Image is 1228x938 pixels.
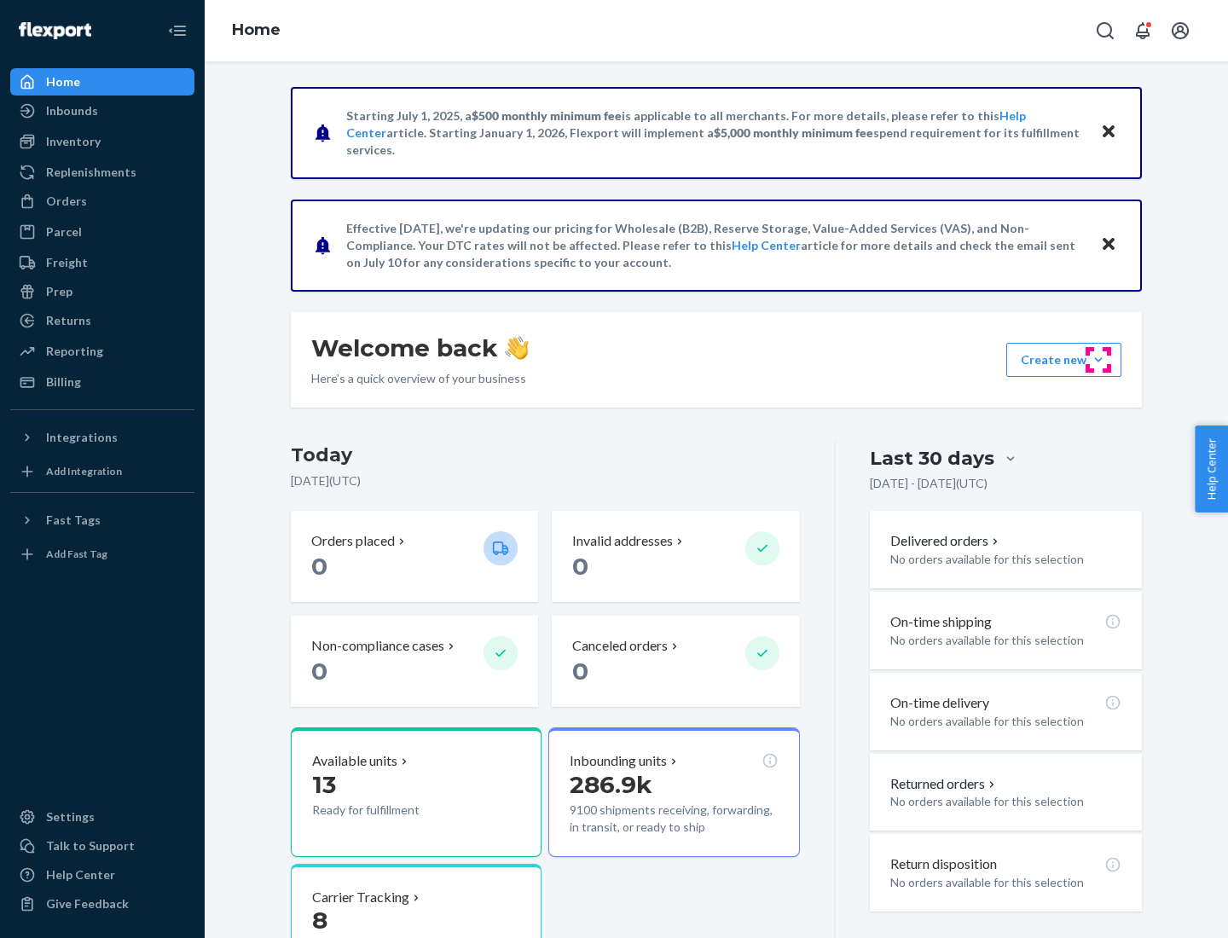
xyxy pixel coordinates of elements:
[46,223,82,240] div: Parcel
[1163,14,1197,48] button: Open account menu
[312,770,336,799] span: 13
[46,73,80,90] div: Home
[870,445,994,472] div: Last 30 days
[19,22,91,39] img: Flexport logo
[10,424,194,451] button: Integrations
[46,866,115,883] div: Help Center
[46,895,129,912] div: Give Feedback
[291,472,800,489] p: [DATE] ( UTC )
[312,751,397,771] p: Available units
[552,616,799,707] button: Canceled orders 0
[10,97,194,124] a: Inbounds
[311,370,529,387] p: Here’s a quick overview of your business
[10,458,194,485] a: Add Integration
[570,751,667,771] p: Inbounding units
[1088,14,1122,48] button: Open Search Box
[10,188,194,215] a: Orders
[46,429,118,446] div: Integrations
[311,657,327,686] span: 0
[505,336,529,360] img: hand-wave emoji
[890,551,1121,568] p: No orders available for this selection
[890,612,992,632] p: On-time shipping
[10,368,194,396] a: Billing
[46,164,136,181] div: Replenishments
[890,713,1121,730] p: No orders available for this selection
[1126,14,1160,48] button: Open notifications
[311,333,529,363] h1: Welcome back
[870,475,988,492] p: [DATE] - [DATE] ( UTC )
[890,854,997,874] p: Return disposition
[46,464,122,478] div: Add Integration
[311,636,444,656] p: Non-compliance cases
[291,616,538,707] button: Non-compliance cases 0
[890,632,1121,649] p: No orders available for this selection
[10,249,194,276] a: Freight
[232,20,281,39] a: Home
[10,307,194,334] a: Returns
[1098,120,1120,145] button: Close
[10,803,194,831] a: Settings
[46,283,72,300] div: Prep
[472,108,622,123] span: $500 monthly minimum fee
[46,133,101,150] div: Inventory
[10,218,194,246] a: Parcel
[572,531,673,551] p: Invalid addresses
[291,511,538,602] button: Orders placed 0
[312,802,470,819] p: Ready for fulfillment
[346,107,1084,159] p: Starting July 1, 2025, a is applicable to all merchants. For more details, please refer to this a...
[160,14,194,48] button: Close Navigation
[1006,343,1121,377] button: Create new
[46,254,88,271] div: Freight
[570,802,778,836] p: 9100 shipments receiving, forwarding, in transit, or ready to ship
[10,338,194,365] a: Reporting
[10,832,194,860] a: Talk to Support
[46,547,107,561] div: Add Fast Tag
[1098,233,1120,258] button: Close
[311,552,327,581] span: 0
[890,874,1121,891] p: No orders available for this selection
[46,373,81,391] div: Billing
[714,125,873,140] span: $5,000 monthly minimum fee
[46,312,91,329] div: Returns
[890,693,989,713] p: On-time delivery
[218,6,294,55] ol: breadcrumbs
[46,808,95,825] div: Settings
[570,770,652,799] span: 286.9k
[346,220,1084,271] p: Effective [DATE], we're updating our pricing for Wholesale (B2B), Reserve Storage, Value-Added Se...
[572,552,588,581] span: 0
[10,128,194,155] a: Inventory
[548,727,799,857] button: Inbounding units286.9k9100 shipments receiving, forwarding, in transit, or ready to ship
[890,774,999,794] button: Returned orders
[890,793,1121,810] p: No orders available for this selection
[732,238,801,252] a: Help Center
[312,906,327,935] span: 8
[10,861,194,889] a: Help Center
[890,531,1002,551] button: Delivered orders
[10,159,194,186] a: Replenishments
[552,511,799,602] button: Invalid addresses 0
[291,442,800,469] h3: Today
[311,531,395,551] p: Orders placed
[46,837,135,854] div: Talk to Support
[10,541,194,568] a: Add Fast Tag
[572,636,668,656] p: Canceled orders
[10,890,194,918] button: Give Feedback
[572,657,588,686] span: 0
[10,507,194,534] button: Fast Tags
[312,888,409,907] p: Carrier Tracking
[1195,426,1228,512] button: Help Center
[10,278,194,305] a: Prep
[291,727,542,857] button: Available units13Ready for fulfillment
[46,512,101,529] div: Fast Tags
[46,193,87,210] div: Orders
[46,102,98,119] div: Inbounds
[10,68,194,96] a: Home
[46,343,103,360] div: Reporting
